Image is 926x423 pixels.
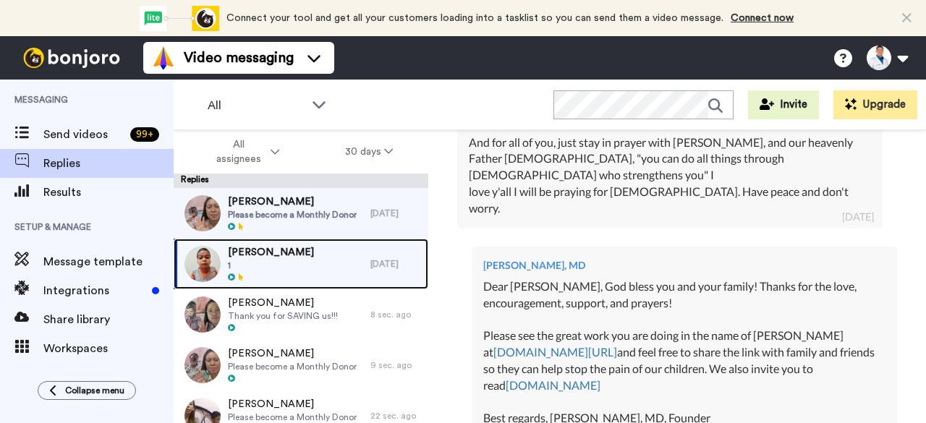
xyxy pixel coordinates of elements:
img: 76428904-b40d-42c7-8025-7b29baa16dba-thumb.jpg [184,296,221,333]
span: All [208,97,305,114]
span: [PERSON_NAME] [228,346,357,361]
button: Upgrade [833,90,917,119]
div: 9 sec. ago [370,359,421,371]
img: vm-color.svg [152,46,175,69]
a: [PERSON_NAME]Thank you for SAVING us!!!8 sec. ago [174,289,428,340]
button: Collapse menu [38,381,136,400]
a: [PERSON_NAME]Please become a Monthly Donor[DATE] [174,188,428,239]
div: 22 sec. ago [370,410,421,422]
span: Thank you for SAVING us!!! [228,310,338,322]
div: Replies [174,174,428,188]
a: [PERSON_NAME]1[DATE] [174,239,428,289]
button: Invite [748,90,819,119]
span: Message template [43,253,174,270]
img: c34123f9-4a1f-44f1-8f15-6974376a2f84-thumb.jpg [184,195,221,231]
span: [PERSON_NAME] [228,397,357,411]
div: [DATE] [370,258,421,270]
span: Collapse menu [65,385,124,396]
div: 99 + [130,127,159,142]
span: Connect your tool and get all your customers loading into a tasklist so you can send them a video... [226,13,723,23]
a: Connect now [731,13,794,23]
span: 1 [228,260,314,271]
div: [DATE] [842,210,874,224]
span: Please become a Monthly Donor [228,411,357,423]
span: [PERSON_NAME] [228,245,314,260]
div: 8 sec. ago [370,309,421,320]
span: All assignees [209,137,268,166]
a: [DOMAIN_NAME] [506,378,600,392]
span: [PERSON_NAME] [228,195,357,209]
span: Send videos [43,126,124,143]
span: Please become a Monthly Donor [228,361,357,372]
button: 30 days [313,139,426,165]
div: animation [140,6,219,31]
span: [PERSON_NAME] [228,296,338,310]
span: Integrations [43,282,146,299]
button: All assignees [177,132,313,172]
div: Im glad to help I never seen this before and I just had to help, I would have given more money bu... [469,51,871,216]
img: bj-logo-header-white.svg [17,48,126,68]
img: c1125411-be2b-4e35-b8e9-c61aacb545ed-thumb.jpg [184,347,221,383]
a: [DOMAIN_NAME][URL] [493,345,617,359]
span: Share library [43,311,174,328]
span: Replies [43,155,174,172]
span: Video messaging [184,48,294,68]
div: [PERSON_NAME], MD [483,258,885,273]
span: Results [43,184,174,201]
img: 51249dc9-82fb-4e27-a79a-20d38e7496d4-thumb.jpg [184,246,221,282]
a: [PERSON_NAME]Please become a Monthly Donor9 sec. ago [174,340,428,390]
span: Please become a Monthly Donor [228,209,357,221]
span: Workspaces [43,340,174,357]
div: [DATE] [370,208,421,219]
